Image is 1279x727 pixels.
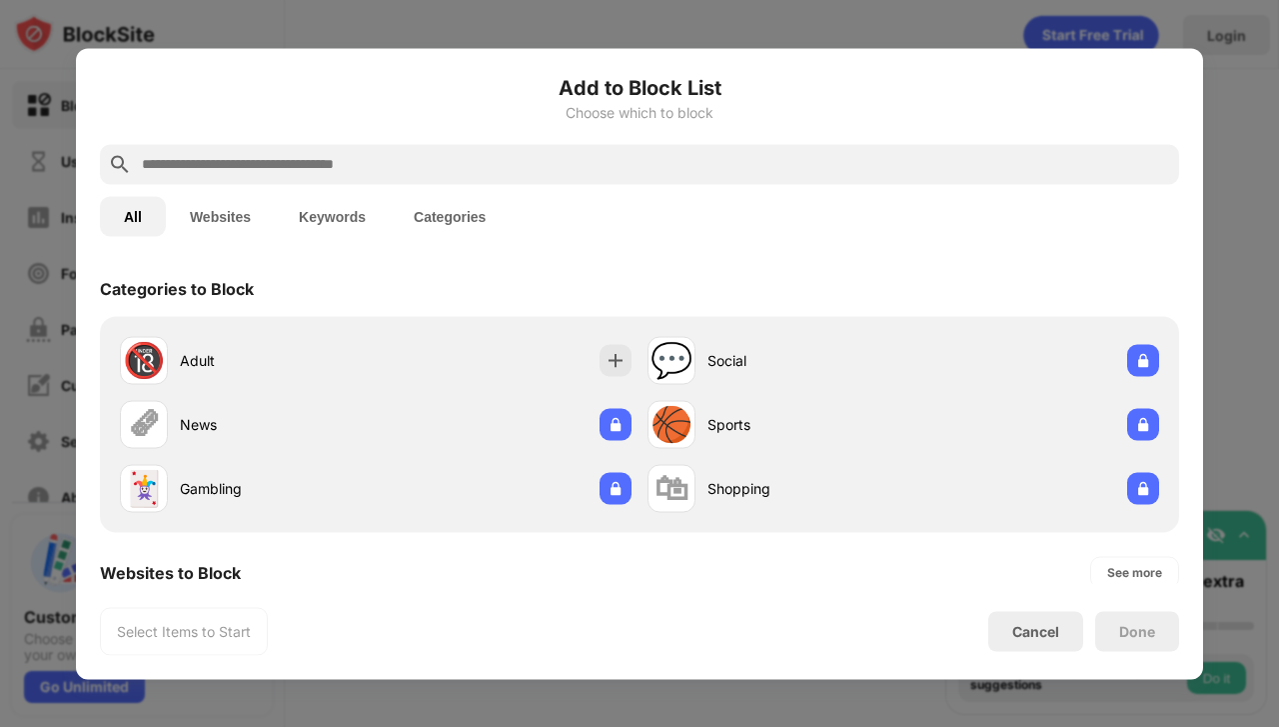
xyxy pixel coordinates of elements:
div: Sports [707,414,903,435]
div: Done [1119,623,1155,639]
img: search.svg [108,152,132,176]
div: Select Items to Start [117,621,251,641]
div: See more [1107,562,1162,582]
div: 🃏 [123,468,165,509]
button: Keywords [275,196,390,236]
div: Websites to Block [100,562,241,582]
div: Gambling [180,478,376,499]
button: Websites [166,196,275,236]
div: Categories to Block [100,278,254,298]
div: Choose which to block [100,104,1179,120]
div: News [180,414,376,435]
button: Categories [390,196,510,236]
div: 🛍 [654,468,688,509]
div: Cancel [1012,623,1059,640]
div: Shopping [707,478,903,499]
div: Adult [180,350,376,371]
div: 🏀 [650,404,692,445]
button: All [100,196,166,236]
div: 🔞 [123,340,165,381]
h6: Add to Block List [100,72,1179,102]
div: Social [707,350,903,371]
div: 🗞 [127,404,161,445]
div: 💬 [650,340,692,381]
